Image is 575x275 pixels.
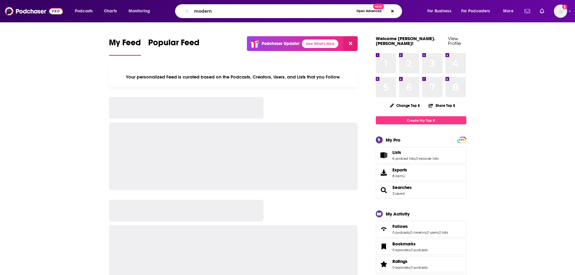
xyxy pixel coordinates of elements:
[392,185,412,190] a: Searches
[410,230,426,235] a: 0 creators
[392,259,428,264] a: Ratings
[392,241,416,247] span: Bookmarks
[416,156,439,161] a: 0 episode lists
[376,36,435,46] a: Welcome [PERSON_NAME].[PERSON_NAME]!
[302,40,338,48] a: See What's New
[562,5,567,9] svg: Add a profile image
[439,230,448,235] a: 0 lists
[378,186,390,194] a: Searches
[392,167,407,173] span: Exports
[109,67,358,87] div: Your personalized Feed is curated based on the Podcasts, Creators, Users, and Lists that you Follow.
[148,37,200,51] span: Popular Feed
[71,6,101,16] button: open menu
[376,221,466,237] span: Follows
[499,6,521,16] button: open menu
[378,151,390,159] a: Lists
[392,241,428,247] a: Bookmarks
[415,156,416,161] span: ,
[129,7,150,15] span: Monitoring
[124,6,158,16] button: open menu
[392,174,407,178] span: 8 items
[100,6,120,16] a: Charts
[356,10,382,13] span: Open Advanced
[392,150,401,155] span: Lists
[376,116,466,124] a: Create My Top 8
[392,230,410,235] a: 0 podcasts
[373,4,384,9] span: New
[5,5,63,17] img: Podchaser - Follow, Share and Rate Podcasts
[392,224,448,229] a: Follows
[427,7,451,15] span: For Business
[378,168,390,177] span: Exports
[423,6,459,16] button: open menu
[392,248,410,252] a: 0 episodes
[392,265,410,270] a: 0 episodes
[392,191,404,196] a: 3 saved
[458,138,465,142] span: PRO
[181,4,408,18] div: Search podcasts, credits, & more...
[109,37,141,51] span: My Feed
[448,36,461,46] a: View Profile
[461,7,490,15] span: For Podcasters
[262,41,299,46] p: Podchaser Update!
[426,230,427,235] span: ,
[104,7,117,15] span: Charts
[410,248,428,252] a: 0 podcasts
[554,5,567,18] button: Show profile menu
[410,265,410,270] span: ,
[376,238,466,255] span: Bookmarks
[109,37,141,56] a: My Feed
[427,230,438,235] a: 0 users
[376,147,466,163] span: Lists
[148,37,200,56] a: Popular Feed
[410,248,410,252] span: ,
[392,259,407,264] span: Ratings
[376,182,466,198] span: Searches
[378,225,390,233] a: Follows
[376,165,466,181] a: Exports
[554,5,567,18] span: Logged in as hannah.bishop
[386,211,410,217] div: My Activity
[378,242,390,251] a: Bookmarks
[554,5,567,18] img: User Profile
[75,7,93,15] span: Podcasts
[378,260,390,268] a: Ratings
[392,156,415,161] a: 6 podcast lists
[537,6,547,16] a: Show notifications dropdown
[392,150,439,155] a: Lists
[354,8,384,15] button: Open AdvancedNew
[386,102,424,109] button: Change Top 8
[392,224,408,229] span: Follows
[376,256,466,272] span: Ratings
[386,137,401,143] div: My Pro
[192,6,354,16] input: Search podcasts, credits, & more...
[428,100,455,111] button: Share Top 8
[458,137,465,142] a: PRO
[410,265,428,270] a: 0 podcasts
[438,230,439,235] span: ,
[457,6,499,16] button: open menu
[503,7,513,15] span: More
[522,6,532,16] a: Show notifications dropdown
